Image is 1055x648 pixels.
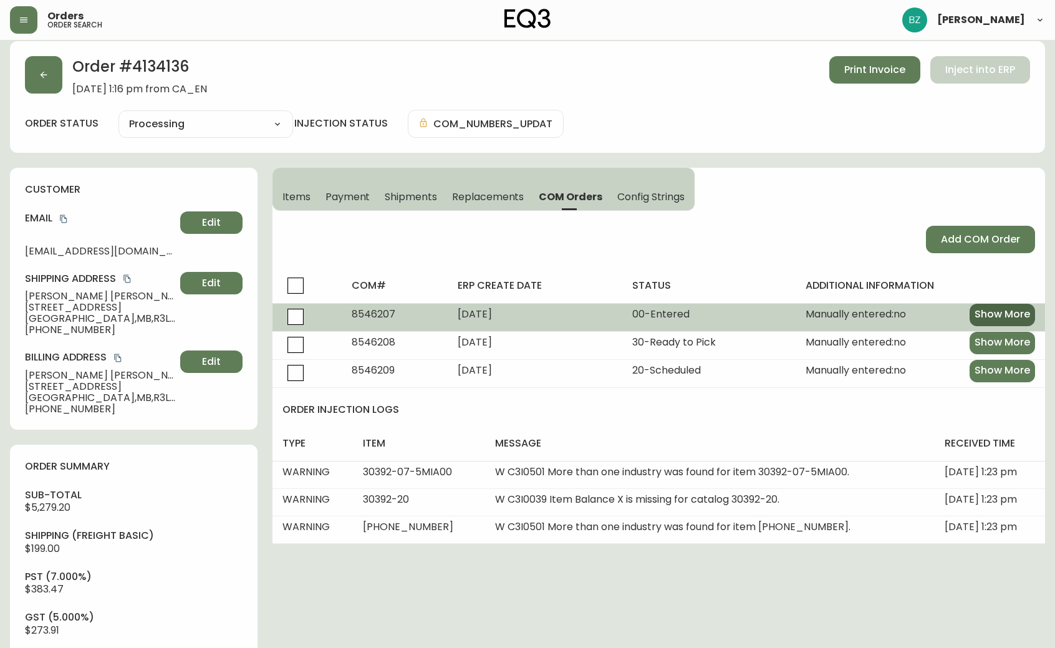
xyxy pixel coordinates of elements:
h4: gst (5.000%) [25,611,243,624]
h4: Billing Address [25,351,175,364]
span: WARNING [282,492,330,506]
span: [DATE] [458,363,492,377]
span: Replacements [452,190,524,203]
h4: Email [25,211,175,225]
span: Show More [975,336,1030,349]
h4: Shipping ( Freight Basic ) [25,529,243,543]
h4: status [632,279,786,293]
span: WARNING [282,520,330,534]
span: 00 - Entered [632,307,690,321]
span: [PHONE_NUMBER] [363,520,453,534]
span: [EMAIL_ADDRESS][DOMAIN_NAME] [25,246,175,257]
span: [DATE] 1:23 pm [945,520,1017,534]
span: Edit [202,355,221,369]
span: 30392-07-5MIA00 [363,465,452,479]
span: $5,279.20 [25,500,70,515]
h2: Order # 4134136 [72,56,207,84]
h4: sub-total [25,488,243,502]
h4: order summary [25,460,243,473]
span: 8546208 [352,335,395,349]
button: Print Invoice [829,56,920,84]
span: [GEOGRAPHIC_DATA] , MB , R3L 2G3 , CA [25,392,175,404]
button: copy [121,273,133,285]
h4: pst (7.000%) [25,570,243,584]
span: [PHONE_NUMBER] [25,404,175,415]
span: Manually entered: no [806,337,906,348]
span: [PHONE_NUMBER] [25,324,175,336]
h4: type [282,437,343,450]
button: Edit [180,272,243,294]
span: [DATE] [458,307,492,321]
h4: erp create date [458,279,612,293]
h4: additional information [806,279,1035,293]
h4: message [495,437,925,450]
span: [DATE] 1:16 pm from CA_EN [72,84,207,95]
span: $273.91 [25,623,59,637]
span: W C3I0501 More than one industry was found for item [PHONE_NUMBER]. [495,520,850,534]
span: Add COM Order [941,233,1020,246]
button: Show More [970,360,1035,382]
h4: item [363,437,475,450]
span: Print Invoice [844,63,905,77]
span: Items [282,190,311,203]
h4: com# [352,279,438,293]
span: Shipments [385,190,437,203]
button: Show More [970,332,1035,354]
button: Add COM Order [926,226,1035,253]
span: 8546207 [352,307,395,321]
img: logo [504,9,551,29]
span: 30 - Ready to Pick [632,335,716,349]
span: $199.00 [25,541,60,556]
span: Edit [202,276,221,290]
img: 603957c962080f772e6770b96f84fb5c [902,7,927,32]
span: Manually entered: no [806,365,906,376]
span: 8546209 [352,363,395,377]
span: COM Orders [539,190,602,203]
button: copy [112,352,124,364]
span: [STREET_ADDRESS] [25,381,175,392]
span: WARNING [282,465,330,479]
label: order status [25,117,99,130]
span: 20 - Scheduled [632,363,701,377]
span: Config Strings [617,190,685,203]
h4: injection status [294,117,388,130]
h4: Shipping Address [25,272,175,286]
span: Payment [325,190,370,203]
button: Edit [180,211,243,234]
span: W C3I0501 More than one industry was found for item 30392-07-5MIA00. [495,465,849,479]
h5: order search [47,21,102,29]
span: Manually entered: no [806,309,906,320]
button: Show More [970,304,1035,326]
button: copy [57,213,70,225]
h4: received time [945,437,1035,450]
span: Orders [47,11,84,21]
span: [PERSON_NAME] [937,15,1025,25]
span: W C3I0039 Item Balance X is missing for catalog 30392-20. [495,492,779,506]
button: Edit [180,351,243,373]
span: [PERSON_NAME] [PERSON_NAME] [25,370,175,381]
span: [PERSON_NAME] [PERSON_NAME] [25,291,175,302]
span: [DATE] 1:23 pm [945,492,1017,506]
span: Show More [975,307,1030,321]
span: Show More [975,364,1030,377]
span: [STREET_ADDRESS] [25,302,175,313]
span: 30392-20 [363,492,409,506]
h4: order injection logs [282,403,1045,417]
span: Edit [202,216,221,230]
span: [DATE] 1:23 pm [945,465,1017,479]
span: [DATE] [458,335,492,349]
span: $383.47 [25,582,64,596]
h4: customer [25,183,243,196]
span: [GEOGRAPHIC_DATA] , MB , R3L 2G3 , CA [25,313,175,324]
